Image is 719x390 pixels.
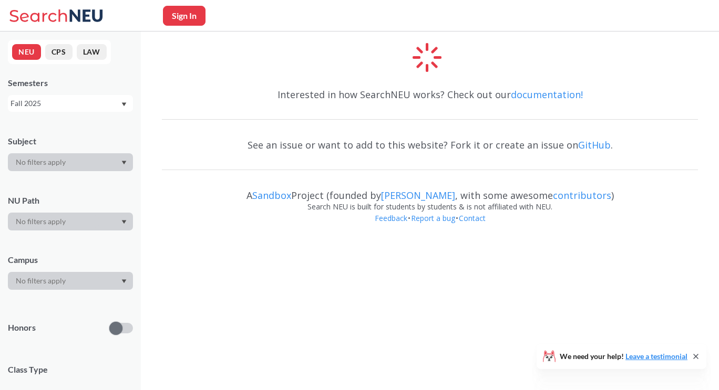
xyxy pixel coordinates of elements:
[8,364,133,375] span: Class Type
[410,213,456,223] a: Report a bug
[162,130,698,160] div: See an issue or want to add to this website? Fork it or create an issue on .
[8,153,133,171] div: Dropdown arrow
[162,201,698,213] div: Search NEU is built for students by students & is not affiliated with NEU.
[8,135,133,147] div: Subject
[553,189,611,202] a: contributors
[11,98,120,109] div: Fall 2025
[121,220,127,224] svg: Dropdown arrow
[458,213,486,223] a: Contact
[381,189,455,202] a: [PERSON_NAME]
[8,254,133,266] div: Campus
[121,102,127,107] svg: Dropdown arrow
[12,44,41,60] button: NEU
[252,189,291,202] a: Sandbox
[162,79,698,110] div: Interested in how SearchNEU works? Check out our
[8,322,36,334] p: Honors
[121,279,127,283] svg: Dropdown arrow
[121,161,127,165] svg: Dropdown arrow
[45,44,73,60] button: CPS
[8,77,133,89] div: Semesters
[374,213,408,223] a: Feedback
[511,88,583,101] a: documentation!
[162,213,698,240] div: • •
[163,6,206,26] button: Sign In
[8,213,133,230] div: Dropdown arrow
[8,195,133,206] div: NU Path
[8,95,133,112] div: Fall 2025Dropdown arrow
[560,353,687,360] span: We need your help!
[625,352,687,361] a: Leave a testimonial
[77,44,107,60] button: LAW
[162,180,698,201] div: A Project (founded by , with some awesome )
[578,139,611,151] a: GitHub
[8,272,133,290] div: Dropdown arrow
